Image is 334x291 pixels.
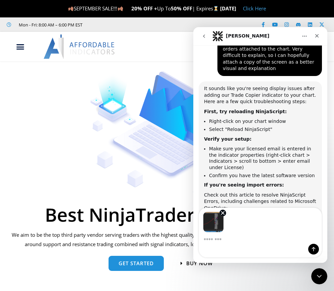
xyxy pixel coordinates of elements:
img: 🍂 [118,6,123,11]
span: Mon - Fri: 8:00 AM – 6:00 PM EST [17,21,82,29]
b: Verify your setup: [11,109,58,115]
img: 🍂 [68,6,73,11]
li: Select "Reload NinjaScript" [16,99,123,105]
img: Image preview 1 of 1 [10,185,30,205]
a: Click Here [243,5,266,12]
textarea: Message… [6,205,128,217]
img: Indicators 1 | Affordable Indicators – NinjaTrader [90,71,244,195]
div: Menu Toggle [4,41,37,53]
span: SEPTEMBER SALE!!! Up To | Expires [68,5,220,12]
li: Make sure your licensed email is entered in the indicator properties (right-click chart > Indicat... [16,119,123,143]
div: Check out this article to resolve NinjaScript Errors, including challenges related to Microsoft O... [11,165,123,185]
iframe: Intercom live chat [311,268,327,284]
a: Buy now [181,261,213,266]
button: Remove image 1 [26,183,33,189]
b: If you're seeing import errors: [11,155,91,160]
h1: Best NinjaTrader Indicators [5,205,329,224]
strong: 20% OFF + [131,5,157,12]
div: Solomon says… [5,54,129,251]
img: LogoAI | Affordable Indicators – NinjaTrader [44,34,116,59]
p: We aim to be the top third party vendor serving traders with the highest quality NinjaTrader indi... [5,230,329,249]
span: get started [119,261,154,266]
strong: 50% OFF [171,5,192,12]
button: Send a message… [115,217,126,227]
iframe: Customer reviews powered by Trustpilot [87,21,188,28]
strong: [DATE] [220,5,236,12]
div: It sounds like you're seeing display issues after adding our Trade Copier indicator to your chart... [5,54,129,251]
a: get started [109,256,164,271]
img: ⌛ [213,6,218,11]
li: Confirm you have the latest software version [16,145,123,152]
li: Right-click on your chart window [16,91,123,97]
iframe: Intercom live chat [193,27,327,263]
span: Buy now [186,261,213,266]
div: Image previews [6,181,128,205]
b: First, try reloading NinjaScript: [11,82,93,87]
div: It sounds like you're seeing display issues after adding our Trade Copier indicator to your chart... [11,58,123,78]
a: 0 [182,37,212,56]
